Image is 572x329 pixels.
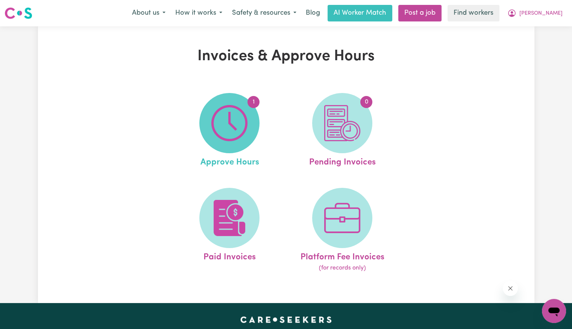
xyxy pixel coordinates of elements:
span: Need any help? [5,5,46,11]
span: 0 [360,96,372,108]
a: Blog [301,5,325,21]
span: [PERSON_NAME] [519,9,563,18]
span: Approve Hours [200,153,259,169]
a: Platform Fee Invoices(for records only) [288,188,396,273]
a: Paid Invoices [175,188,284,273]
span: Platform Fee Invoices [300,248,384,264]
span: Pending Invoices [309,153,376,169]
a: Approve Hours [175,93,284,169]
img: Careseekers logo [5,6,32,20]
button: Safety & resources [227,5,301,21]
iframe: Button to launch messaging window [542,299,566,323]
a: AI Worker Match [328,5,392,21]
a: Post a job [398,5,442,21]
span: Paid Invoices [203,248,256,264]
a: Pending Invoices [288,93,396,169]
h1: Invoices & Approve Hours [125,47,447,65]
a: Find workers [448,5,499,21]
button: About us [127,5,170,21]
button: How it works [170,5,227,21]
a: Careseekers home page [240,317,332,323]
button: My Account [502,5,567,21]
span: (for records only) [319,264,366,273]
a: Careseekers logo [5,5,32,22]
iframe: Close message [503,281,518,296]
span: 1 [247,96,259,108]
